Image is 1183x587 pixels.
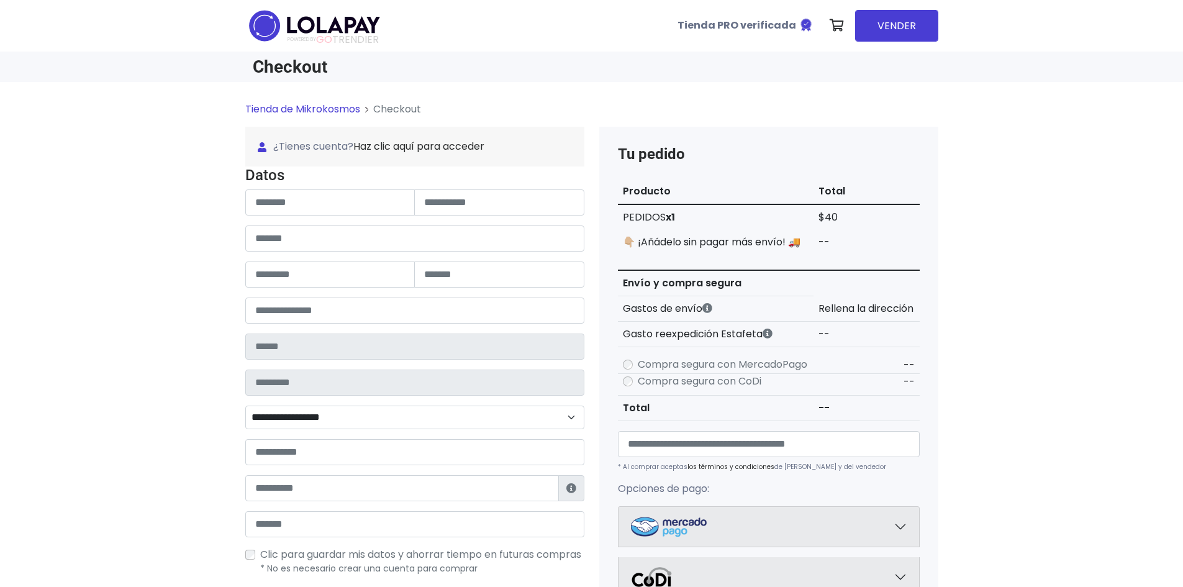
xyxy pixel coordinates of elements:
h4: Datos [245,166,584,184]
i: Los gastos de envío dependen de códigos postales. ¡Te puedes llevar más productos en un solo envío ! [702,303,712,313]
th: Total [814,179,919,204]
td: PEDIDOS [618,204,814,230]
strong: x1 [666,210,675,224]
span: TRENDIER [288,34,379,45]
img: Tienda verificada [799,17,814,32]
td: Rellena la dirección [814,296,919,322]
td: -- [814,396,919,421]
th: Producto [618,179,814,204]
b: Tienda PRO verificada [678,18,796,32]
label: Compra segura con CoDi [638,374,761,389]
img: Codi Logo [631,567,673,587]
span: GO [316,32,332,47]
a: Haz clic aquí para acceder [353,139,484,153]
a: Tienda de Mikrokosmos [245,102,360,116]
th: Gastos de envío [618,296,814,322]
h4: Tu pedido [618,145,920,163]
span: Clic para guardar mis datos y ahorrar tiempo en futuras compras [260,547,581,562]
img: logo [245,6,384,45]
i: Estafeta cobra este monto extra por ser un CP de difícil acceso [763,329,773,339]
p: * Al comprar aceptas de [PERSON_NAME] y del vendedor [618,462,920,471]
p: * No es necesario crear una cuenta para comprar [260,562,584,575]
h1: Checkout [253,57,584,77]
i: Estafeta lo usará para ponerse en contacto en caso de tener algún problema con el envío [566,483,576,493]
img: Mercadopago Logo [631,517,707,537]
span: -- [904,375,915,389]
span: POWERED BY [288,36,316,43]
td: -- [814,230,919,255]
label: Compra segura con MercadoPago [638,357,807,372]
th: Total [618,396,814,421]
span: -- [904,358,915,372]
a: los términos y condiciones [687,462,774,471]
span: ¿Tienes cuenta? [258,139,572,154]
td: -- [814,322,919,347]
td: $40 [814,204,919,230]
th: Gasto reexpedición Estafeta [618,322,814,347]
th: Envío y compra segura [618,270,814,296]
td: 👇🏼 ¡Añádelo sin pagar más envío! 🚚 [618,230,814,255]
li: Checkout [360,102,421,117]
nav: breadcrumb [245,102,938,127]
a: VENDER [855,10,938,42]
p: Opciones de pago: [618,481,920,496]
